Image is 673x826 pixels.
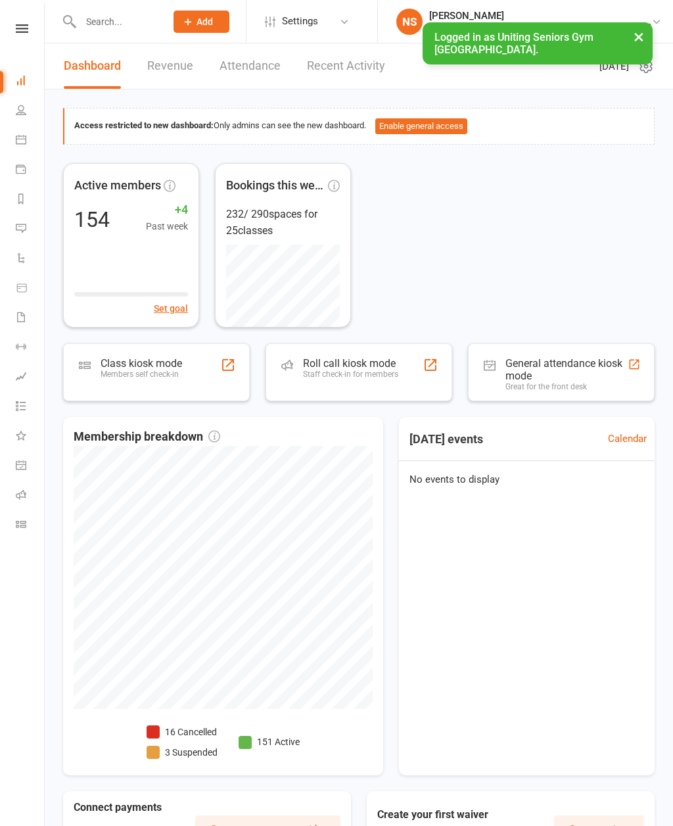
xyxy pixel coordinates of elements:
[74,118,644,134] div: Only admins can see the new dashboard.
[226,176,325,195] span: Bookings this week
[394,461,660,498] div: No events to display
[16,363,45,393] a: Assessments
[174,11,229,33] button: Add
[303,370,398,379] div: Staff check-in for members
[399,427,494,451] h3: [DATE] events
[396,9,423,35] div: NS
[16,511,45,541] a: Class kiosk mode
[429,22,651,34] div: Uniting Seniors [PERSON_NAME][GEOGRAPHIC_DATA]
[627,22,651,51] button: ×
[147,745,218,760] li: 3 Suspended
[16,422,45,452] a: What's New
[375,118,467,134] button: Enable general access
[76,12,156,31] input: Search...
[16,156,45,185] a: Payments
[74,427,220,447] span: Membership breakdown
[16,97,45,126] a: People
[434,31,593,56] span: Logged in as Uniting Seniors Gym [GEOGRAPHIC_DATA].
[429,10,651,22] div: [PERSON_NAME]
[16,481,45,511] a: Roll call kiosk mode
[239,735,300,749] li: 151 Active
[154,301,188,316] button: Set goal
[146,219,188,233] span: Past week
[74,209,110,230] div: 154
[608,431,647,447] a: Calendar
[16,185,45,215] a: Reports
[74,176,161,195] span: Active members
[146,201,188,220] span: +4
[197,16,213,27] span: Add
[505,357,628,382] div: General attendance kiosk mode
[377,809,554,821] h3: Create your first waiver
[226,206,340,239] div: 232 / 290 spaces for 25 classes
[74,120,214,130] strong: Access restricted to new dashboard:
[147,725,218,739] li: 16 Cancelled
[16,67,45,97] a: Dashboard
[282,7,318,36] span: Settings
[101,370,182,379] div: Members self check-in
[303,357,398,370] div: Roll call kiosk mode
[16,126,45,156] a: Calendar
[16,452,45,481] a: General attendance kiosk mode
[16,274,45,304] a: Product Sales
[101,357,182,370] div: Class kiosk mode
[505,382,628,391] div: Great for the front desk
[74,802,195,814] h3: Connect payments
